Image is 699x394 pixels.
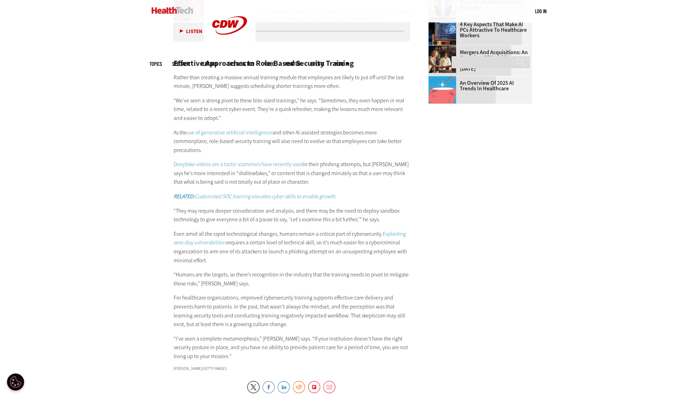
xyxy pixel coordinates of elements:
em: Customized SOC training elevates cyber skills to enable growth. [174,193,337,200]
p: “Humans are the targets, so there’s recognition in the industry that the training needs to pivot ... [174,270,410,288]
p: As the and other AI-assisted strategies becomes more commonplace, role-based security training wi... [174,128,410,155]
a: Deepfake videos are a tactic scammers have recently used [174,161,303,168]
p: Even amid all the rapid technological changes, humans remain a critical part of cybersecurity. re... [174,230,410,265]
a: Tips & Tactics [228,61,254,67]
span: Specialty [172,61,190,67]
a: An Overview of 2025 AI Trends in Healthcare [428,80,528,91]
a: RELATED:Customized SOC training elevates cyber skills to enable growth. [174,193,337,200]
p: in their phishing attempts, but [PERSON_NAME] says he’s more interested in “shallowfakes,” or con... [174,160,410,186]
p: “I’ve seen a complete metamorphosis,” [PERSON_NAME] says. “If your institution doesn't have the r... [174,334,410,361]
a: illustration of computer chip being put inside head with waves [428,76,459,82]
strong: RELATED: [174,193,195,200]
a: MonITor [285,61,301,67]
button: Open Preferences [7,373,24,391]
p: Rather than creating a massive annual training module that employees are likely to put off until ... [174,73,410,91]
a: CDW [204,46,255,53]
img: illustration of computer chip being put inside head with waves [428,76,456,104]
p: “We’ve seen a strong pivot to these bite-sized trainings,” he says. “Sometimes, they even happen ... [174,96,410,123]
span: Topics [149,61,162,67]
p: “They may require deeper consideration and analysis, and there may be the need to deploy sandbox ... [174,206,410,224]
img: business leaders shake hands in conference room [428,46,456,73]
img: Home [152,7,193,14]
a: Log in [535,8,546,14]
div: [PERSON_NAME]/Getty Images [174,366,410,371]
a: Events [311,61,324,67]
p: For healthcare organizations, improved cybersecurity training supports effective care delivery an... [174,293,410,329]
span: More [334,61,349,67]
a: use of generative artificial intelligence [187,129,272,136]
div: User menu [535,8,546,15]
a: Video [264,61,275,67]
div: Cookie Settings [7,373,24,391]
a: Features [201,61,217,67]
